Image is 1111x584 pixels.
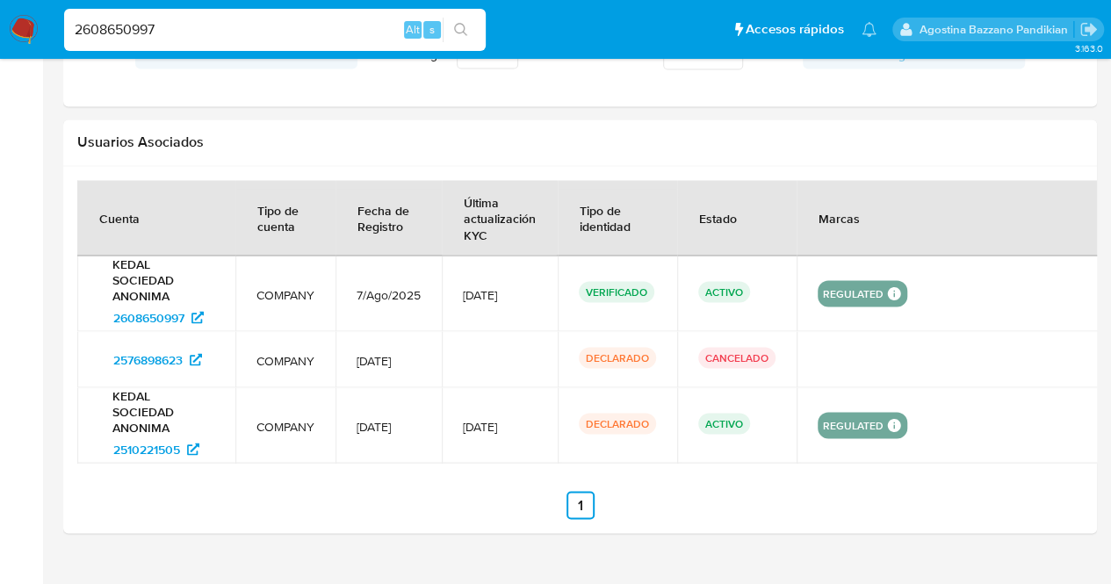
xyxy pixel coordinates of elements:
span: s [429,21,435,38]
button: search-icon [443,18,479,42]
input: Buscar usuario o caso... [64,18,486,41]
h2: Usuarios Asociados [77,133,1083,151]
span: 3.163.0 [1074,41,1102,55]
span: Accesos rápidos [746,20,844,39]
span: Alt [406,21,420,38]
a: Notificaciones [862,22,877,37]
p: agostina.bazzano@mercadolibre.com [919,21,1073,38]
a: Salir [1079,20,1098,39]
